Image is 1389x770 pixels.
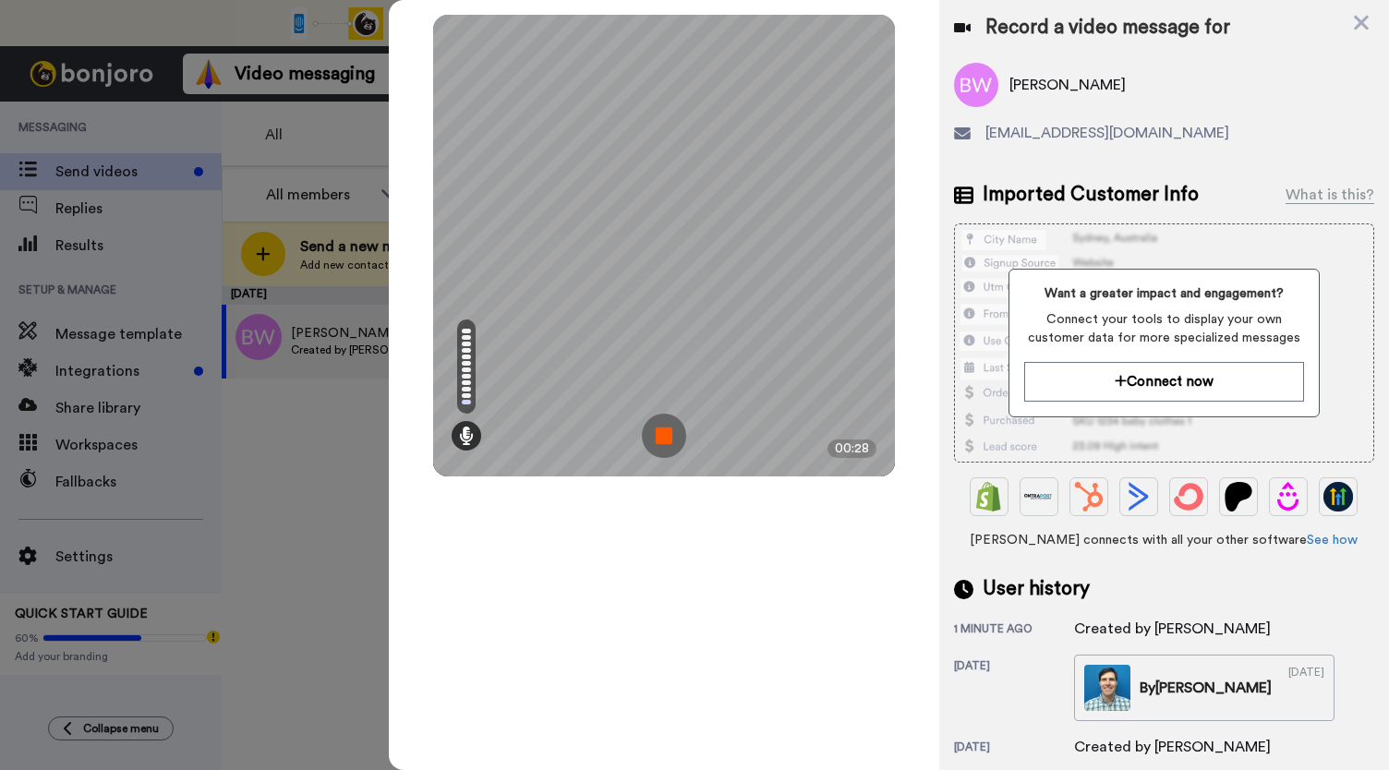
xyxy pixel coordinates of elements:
a: See how [1307,534,1358,547]
span: User history [983,575,1090,603]
div: 00:28 [827,439,876,458]
a: By[PERSON_NAME][DATE] [1074,655,1335,721]
img: Shopify [974,482,1004,511]
img: Patreon [1224,482,1253,511]
img: ActiveCampaign [1124,482,1153,511]
div: [DATE] [954,740,1074,758]
div: Created by [PERSON_NAME] [1074,618,1271,640]
img: GoHighLevel [1323,482,1353,511]
div: 1 minute ago [954,621,1074,640]
img: ConvertKit [1174,482,1203,511]
button: Connect now [1024,362,1304,402]
span: [PERSON_NAME] connects with all your other software [954,531,1374,549]
div: [DATE] [954,658,1074,721]
img: ic_record_stop.svg [642,414,686,458]
img: Ontraport [1024,482,1054,511]
div: By [PERSON_NAME] [1140,677,1272,699]
div: [DATE] [1288,665,1324,711]
div: What is this? [1286,184,1374,206]
div: Created by [PERSON_NAME] [1074,736,1271,758]
span: Imported Customer Info [983,181,1199,209]
img: Drip [1274,482,1303,511]
span: Want a greater impact and engagement? [1024,284,1304,303]
img: Hubspot [1074,482,1104,511]
img: 750f205b-4631-4f0c-94f3-e1cf3bef5af2-thumb.jpg [1084,665,1130,711]
span: Connect your tools to display your own customer data for more specialized messages [1024,310,1304,347]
